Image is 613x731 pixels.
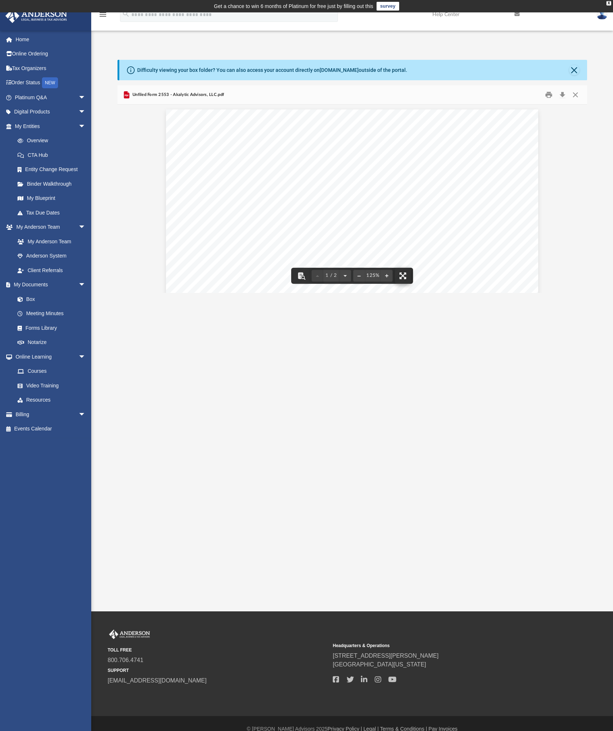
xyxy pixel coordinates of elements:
[365,273,381,278] div: Current zoom level
[78,349,93,364] span: arrow_drop_down
[569,65,579,75] button: Close
[5,32,97,47] a: Home
[10,177,97,191] a: Binder Walkthrough
[5,422,97,436] a: Events Calendar
[377,2,399,11] a: survey
[108,677,207,684] a: [EMAIL_ADDRESS][DOMAIN_NAME]
[597,9,608,20] img: User Pic
[5,105,97,119] a: Digital Productsarrow_drop_down
[108,667,328,674] small: SUPPORT
[78,90,93,105] span: arrow_drop_down
[42,77,58,88] div: NEW
[108,657,143,663] a: 800.706.4741
[333,642,553,649] small: Headquarters & Operations
[381,268,393,284] button: Zoom in
[323,273,339,278] span: 1 / 2
[10,292,89,306] a: Box
[5,278,93,292] a: My Documentsarrow_drop_down
[556,89,569,101] button: Download
[395,268,411,284] button: Enter fullscreen
[5,119,97,134] a: My Entitiesarrow_drop_down
[333,653,439,659] a: [STREET_ADDRESS][PERSON_NAME]
[10,335,93,350] a: Notarize
[293,268,309,284] button: Toggle findbar
[569,89,582,101] button: Close
[10,148,97,162] a: CTA Hub
[10,191,93,206] a: My Blueprint
[323,268,339,284] button: 1 / 2
[78,105,93,120] span: arrow_drop_down
[10,205,97,220] a: Tax Due Dates
[117,85,587,293] div: Preview
[541,89,556,101] button: Print
[122,10,130,18] i: search
[10,263,93,278] a: Client Referrals
[10,364,93,379] a: Courses
[320,67,359,73] a: [DOMAIN_NAME]
[78,407,93,422] span: arrow_drop_down
[78,220,93,235] span: arrow_drop_down
[5,47,97,61] a: Online Ordering
[10,378,89,393] a: Video Training
[131,92,224,98] span: Unfiled Form 2553 - Akalytic Advisors, LLC.pdf
[5,220,93,235] a: My Anderson Teamarrow_drop_down
[5,407,97,422] a: Billingarrow_drop_down
[606,1,611,5] div: close
[10,134,97,148] a: Overview
[78,119,93,134] span: arrow_drop_down
[5,90,97,105] a: Platinum Q&Aarrow_drop_down
[5,349,93,364] a: Online Learningarrow_drop_down
[333,661,426,668] a: [GEOGRAPHIC_DATA][US_STATE]
[78,278,93,293] span: arrow_drop_down
[339,268,351,284] button: Next page
[10,249,93,263] a: Anderson System
[10,234,89,249] a: My Anderson Team
[108,630,151,639] img: Anderson Advisors Platinum Portal
[99,10,107,19] i: menu
[5,61,97,76] a: Tax Organizers
[117,105,587,293] div: Document Viewer
[10,393,93,407] a: Resources
[3,9,69,23] img: Anderson Advisors Platinum Portal
[353,268,365,284] button: Zoom out
[99,14,107,19] a: menu
[10,162,97,177] a: Entity Change Request
[108,647,328,653] small: TOLL FREE
[117,105,587,293] div: File preview
[10,321,89,335] a: Forms Library
[10,306,93,321] a: Meeting Minutes
[214,2,373,11] div: Get a chance to win 6 months of Platinum for free just by filling out this
[137,66,407,74] div: Difficulty viewing your box folder? You can also access your account directly on outside of the p...
[5,76,97,90] a: Order StatusNEW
